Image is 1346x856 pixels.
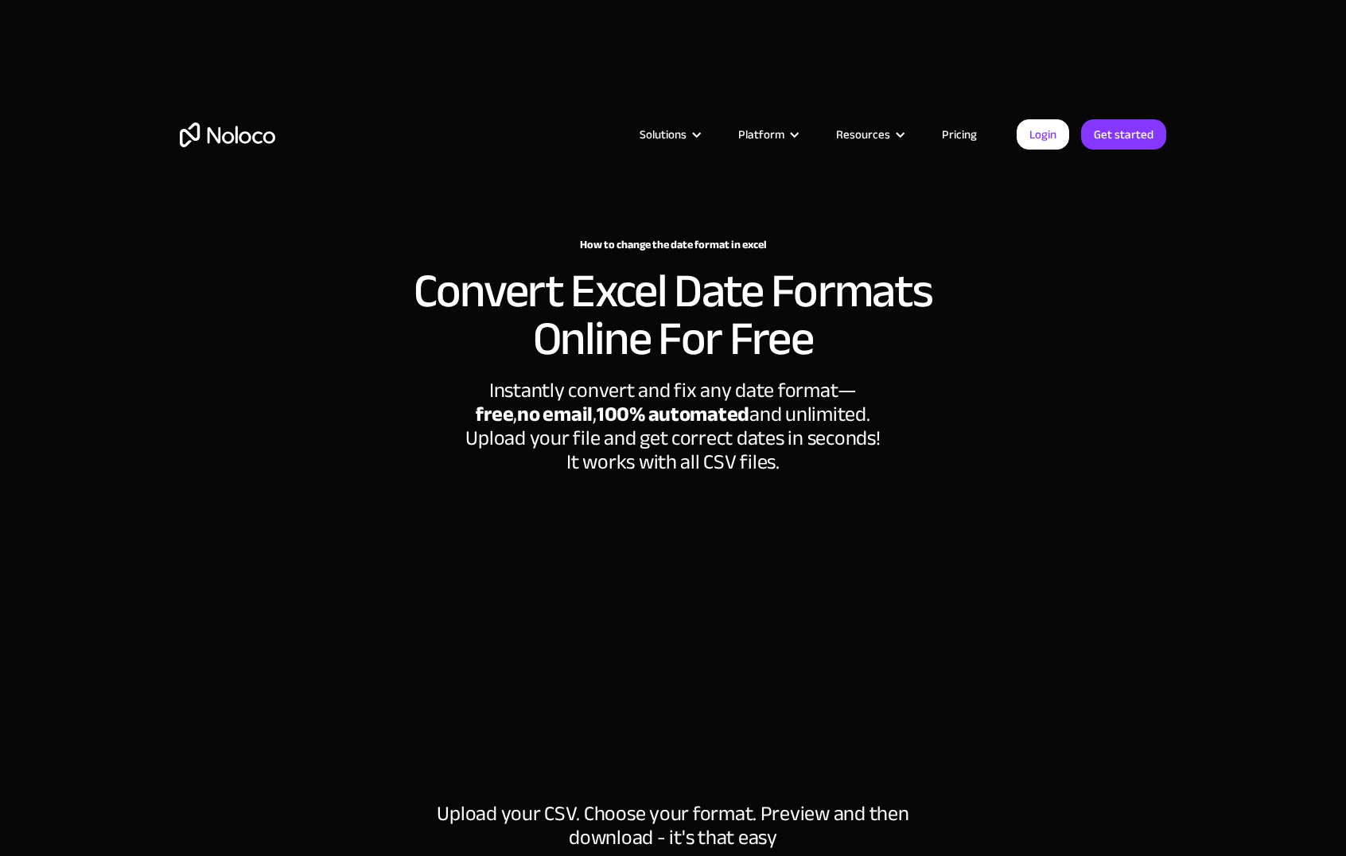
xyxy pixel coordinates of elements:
[816,124,922,145] div: Resources
[355,267,991,363] h2: Convert Excel Date Formats Online For Free
[620,124,718,145] div: Solutions
[580,234,767,255] strong: How to change the date format in excel
[718,124,816,145] div: Platform
[836,124,890,145] div: Resources
[1017,119,1069,150] a: Login
[517,395,593,434] strong: no email
[640,124,687,145] div: Solutions
[476,395,513,434] strong: free
[180,123,275,147] a: home
[922,124,997,145] a: Pricing
[738,124,784,145] div: Platform
[1081,119,1166,150] a: Get started
[597,395,749,434] strong: 100% automated
[434,802,912,850] div: Upload your CSV. Choose your format. Preview and then download - it's that easy
[434,379,912,474] div: Instantly convert and fix any date format— ‍ , , and unlimited. Upload your file and get correct ...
